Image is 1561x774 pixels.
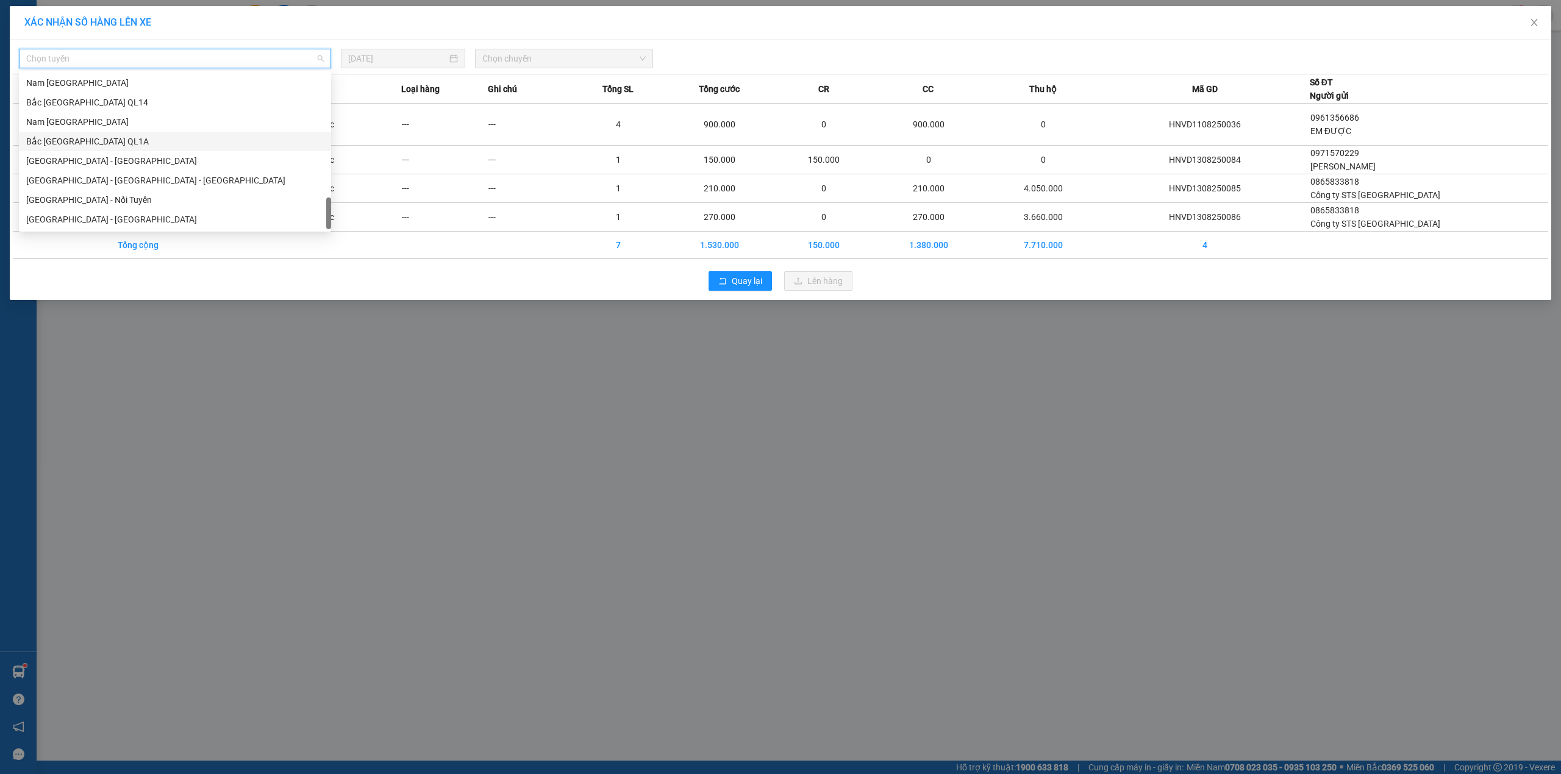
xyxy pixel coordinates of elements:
[19,171,331,190] div: Hà Nội - Bà Rịa - Vũng Tàu
[1517,6,1551,40] button: Close
[401,82,440,96] span: Loại hàng
[314,203,401,232] td: Khác
[986,174,1101,203] td: 4.050.000
[348,52,447,65] input: 13/08/2025
[26,76,324,90] div: Nam [GEOGRAPHIC_DATA]
[1101,104,1310,146] td: HNVD1108250036
[699,82,740,96] span: Tổng cước
[1101,232,1310,259] td: 4
[1310,126,1351,136] span: EM ĐƯỢC
[575,203,662,232] td: 1
[1310,177,1359,186] span: 0865833818
[732,274,762,288] span: Quay lại
[26,154,324,168] div: [GEOGRAPHIC_DATA] - [GEOGRAPHIC_DATA]
[19,151,331,171] div: Hà Nội - Hồ Chí Minh
[1101,203,1310,232] td: HNVD1308250086
[662,174,777,203] td: 210.000
[602,82,634,96] span: Tổng SL
[5,65,188,82] span: Mã đơn: HNVD1308250082
[777,146,871,174] td: 150.000
[1101,146,1310,174] td: HNVD1308250084
[777,203,871,232] td: 0
[5,26,93,48] span: [PHONE_NUMBER]
[19,73,331,93] div: Nam Trung Bắc QL14
[1529,18,1539,27] span: close
[106,26,224,48] span: CÔNG TY TNHH CHUYỂN PHÁT NHANH BẢO AN
[19,210,331,229] div: Hà Nội - Đà Nẵng
[1310,162,1376,171] span: [PERSON_NAME]
[1310,76,1349,102] div: Số ĐT Người gửi
[401,174,488,203] td: ---
[1310,148,1359,158] span: 0971570229
[488,104,575,146] td: ---
[482,49,646,68] span: Chọn chuyến
[488,174,575,203] td: ---
[986,232,1101,259] td: 7.710.000
[314,146,401,174] td: Khác
[26,174,324,187] div: [GEOGRAPHIC_DATA] - [GEOGRAPHIC_DATA] - [GEOGRAPHIC_DATA]
[575,104,662,146] td: 4
[871,232,985,259] td: 1.380.000
[784,271,852,291] button: uploadLên hàng
[1101,174,1310,203] td: HNVD1308250085
[488,203,575,232] td: ---
[777,104,871,146] td: 0
[709,271,772,291] button: rollbackQuay lại
[488,82,517,96] span: Ghi chú
[26,193,324,207] div: [GEOGRAPHIC_DATA] - Nối Tuyến
[1310,205,1359,215] span: 0865833818
[662,146,777,174] td: 150.000
[575,174,662,203] td: 1
[24,16,151,28] span: XÁC NHẬN SỐ HÀNG LÊN XE
[1310,219,1440,229] span: Công ty STS [GEOGRAPHIC_DATA]
[986,203,1101,232] td: 3.660.000
[986,146,1101,174] td: 0
[26,49,324,68] span: Chọn tuyến
[818,82,829,96] span: CR
[923,82,934,96] span: CC
[26,96,324,109] div: Bắc [GEOGRAPHIC_DATA] QL14
[777,174,871,203] td: 0
[1310,113,1359,122] span: 0961356686
[19,112,331,132] div: Nam Trung Bắc QL1A
[662,104,777,146] td: 900.000
[871,203,985,232] td: 270.000
[314,174,401,203] td: Khác
[718,277,727,286] span: rollback
[401,104,488,146] td: ---
[662,203,777,232] td: 270.000
[117,232,204,259] td: Tổng cộng
[26,115,324,129] div: Nam [GEOGRAPHIC_DATA]
[19,132,331,151] div: Bắc Trung Nam QL1A
[871,146,985,174] td: 0
[5,84,76,94] span: 17:44:15 [DATE]
[1310,190,1440,200] span: Công ty STS [GEOGRAPHIC_DATA]
[575,232,662,259] td: 7
[1029,82,1057,96] span: Thu hộ
[1192,82,1218,96] span: Mã GD
[19,190,331,210] div: Sài Gòn - Nối Tuyến
[26,213,324,226] div: [GEOGRAPHIC_DATA] - [GEOGRAPHIC_DATA]
[401,146,488,174] td: ---
[871,174,985,203] td: 210.000
[871,104,985,146] td: 900.000
[777,232,871,259] td: 150.000
[81,5,241,22] strong: PHIẾU DÁN LÊN HÀNG
[575,146,662,174] td: 1
[19,93,331,112] div: Bắc Trung Nam QL14
[314,104,401,146] td: Khác
[401,203,488,232] td: ---
[26,135,324,148] div: Bắc [GEOGRAPHIC_DATA] QL1A
[662,232,777,259] td: 1.530.000
[488,146,575,174] td: ---
[986,104,1101,146] td: 0
[34,26,65,37] strong: CSKH:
